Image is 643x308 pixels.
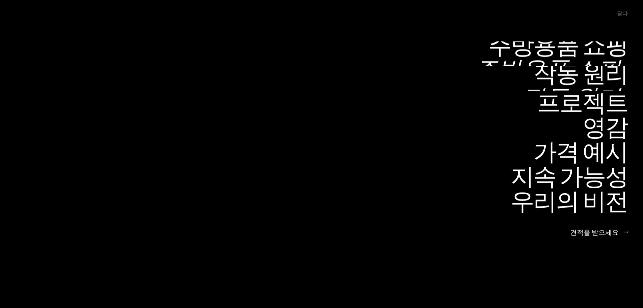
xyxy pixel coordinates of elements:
[570,224,628,240] a: 견적을 받으세요
[521,140,628,165] a: 가격 예시가격 예시
[511,161,628,191] font: 지속 가능성
[533,58,628,88] font: 작동 원리
[521,159,621,192] font: 가격 예시
[610,7,628,20] div: 메뉴
[570,228,619,236] font: 견적을 받으세요
[474,52,621,85] font: 주방용품 쇼핑
[533,137,628,166] font: 가격 예시
[617,10,628,17] font: 닫다
[521,80,621,113] font: 작동 원리
[573,134,621,167] font: 영감
[474,41,628,66] a: 주방용품 쇼핑주방용품 쇼핑
[498,164,628,189] a: 지속 가능성지속 가능성
[526,91,628,115] a: 프로젝트프로젝트
[511,186,628,215] font: 우리의 비전
[573,115,628,140] a: 영감영감
[498,189,628,214] a: 우리의 비전우리의 비전
[521,66,628,91] a: 작동 원리작동 원리
[498,208,621,241] font: 우리의 비전
[526,110,621,143] font: 프로젝트
[488,30,628,60] font: 주방용품 쇼핑
[537,88,628,117] font: 프로젝트
[583,112,628,142] font: 영감
[498,183,621,216] font: 지속 가능성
